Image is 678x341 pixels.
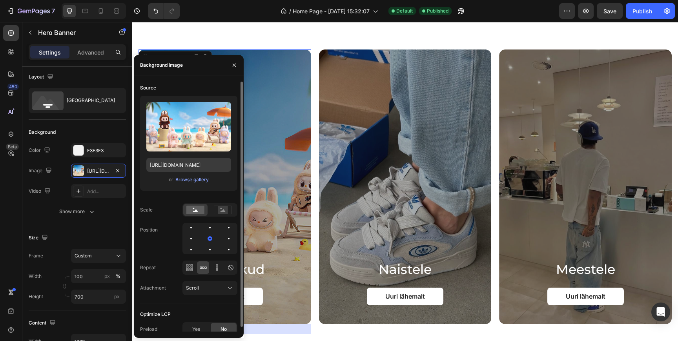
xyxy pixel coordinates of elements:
span: Scroll [186,285,199,291]
div: Background Image [367,27,539,302]
label: Frame [29,252,43,259]
div: Position [140,226,158,233]
button: Save [597,3,623,19]
h2: Meestele [375,238,532,257]
img: preview-image [146,102,231,151]
span: Save [603,8,616,15]
div: Video [29,186,52,197]
button: Publish [626,3,659,19]
div: Image [29,166,53,176]
div: Overlay [367,27,539,302]
span: or [169,175,173,184]
div: Preload [140,326,157,333]
div: px [104,273,110,280]
span: No [221,326,227,333]
div: Add... [87,188,124,195]
div: Size [29,233,49,243]
a: Uuri lähemalt [415,266,492,283]
button: % [102,272,112,281]
iframe: Design area [132,22,678,341]
input: px% [71,269,126,283]
div: 450 [7,84,19,90]
div: Undo/Redo [148,3,180,19]
span: Custom [75,252,92,259]
p: Settings [39,48,61,57]
p: Advanced [77,48,104,57]
p: Uuri lähemalt [253,270,293,279]
span: / [289,7,291,15]
div: [GEOGRAPHIC_DATA] [67,91,115,109]
span: Yes [192,326,200,333]
div: Background image [140,62,183,69]
div: Show more [59,208,96,215]
div: Scale [140,206,153,213]
div: Background [29,129,56,136]
button: px [113,272,123,281]
h2: Naistele [195,238,352,257]
span: Default [396,7,413,15]
a: Uuri lähemalt [235,266,311,283]
button: 7 [3,3,58,19]
div: Color [29,145,52,156]
p: Hero Banner [38,28,105,37]
p: Uuri lähemalt [434,270,473,279]
div: Publish [632,7,652,15]
div: F3F3F3 [87,147,124,154]
button: Browse gallery [175,176,209,184]
div: Repeat [140,264,156,271]
div: Open Intercom Messenger [651,303,670,321]
span: Home Page - [DATE] 15:32:07 [293,7,370,15]
div: Browse gallery [175,176,209,183]
div: Content [29,318,57,328]
label: Height [29,293,43,300]
div: Attachment [140,284,166,292]
span: Published [427,7,448,15]
div: Optimize LCP [140,311,171,318]
div: Source [140,84,156,91]
div: Layout [29,72,55,82]
input: px [71,290,126,304]
div: Beta [6,144,19,150]
input: https://example.com/image.jpg [146,158,231,172]
p: 7 [51,6,55,16]
div: % [116,273,120,280]
div: Overlay [187,27,359,302]
span: px [114,294,120,299]
div: Background Image [187,27,359,302]
button: Scroll [182,281,237,295]
label: Width [29,273,42,280]
button: Custom [71,249,126,263]
button: Show more [29,204,126,219]
div: [URL][DOMAIN_NAME] [87,168,110,175]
